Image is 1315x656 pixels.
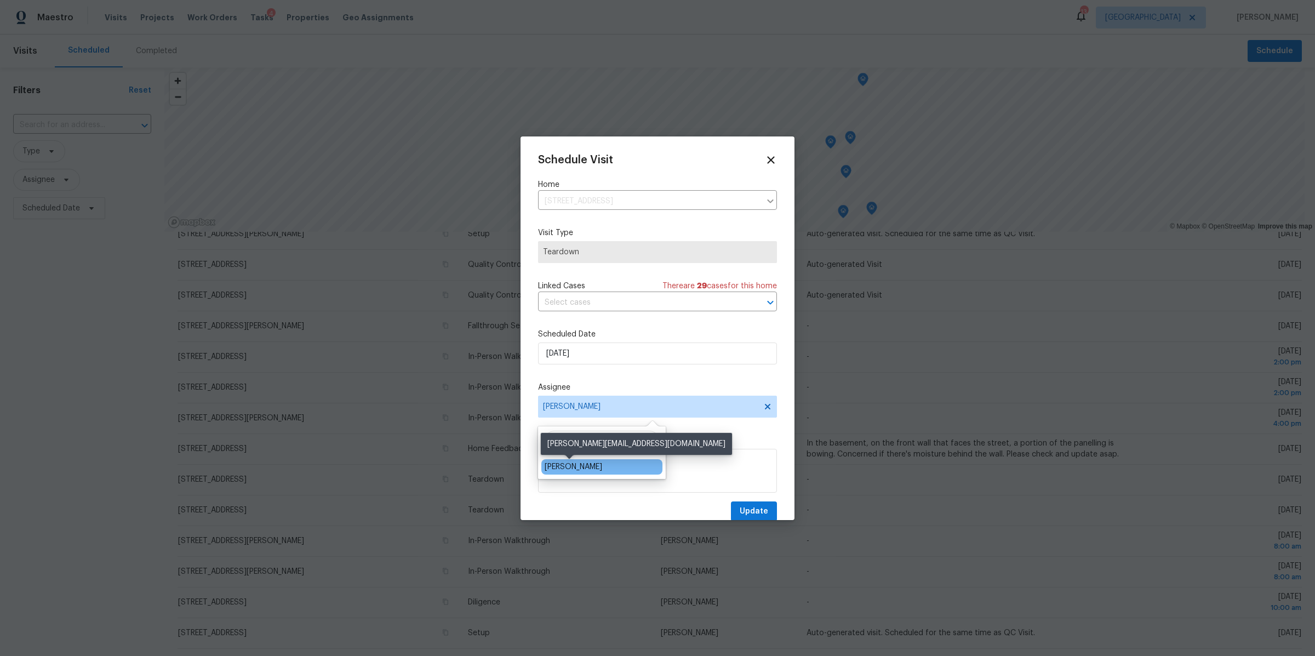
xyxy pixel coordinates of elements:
label: Home [538,179,777,190]
label: Visit Type [538,227,777,238]
label: Assignee [538,382,777,393]
span: Close [765,154,777,166]
span: Linked Cases [538,281,585,292]
span: 29 [697,282,707,290]
button: Open [763,295,778,310]
div: [PERSON_NAME][EMAIL_ADDRESS][DOMAIN_NAME] [541,433,732,455]
span: There are case s for this home [662,281,777,292]
span: [PERSON_NAME] [543,402,758,411]
input: Select cases [538,294,746,311]
label: Scheduled Date [538,329,777,340]
div: [PERSON_NAME] [545,461,602,472]
span: Update [740,505,768,518]
button: Update [731,501,777,522]
span: Schedule Visit [538,155,613,166]
span: Teardown [543,247,772,258]
input: M/D/YYYY [538,343,777,364]
input: Enter in an address [538,193,761,210]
